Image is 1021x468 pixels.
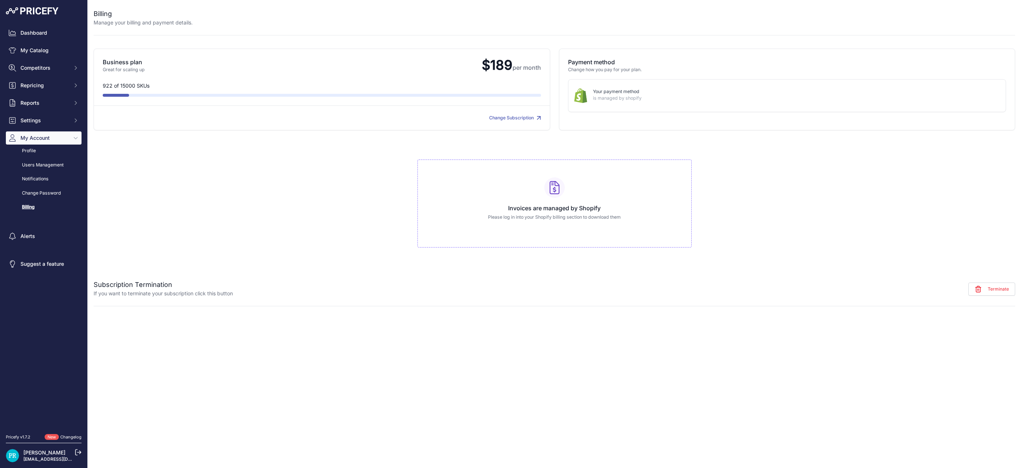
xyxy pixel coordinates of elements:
span: Settings [20,117,68,124]
span: $189 [476,57,541,73]
a: Changelog [60,434,82,440]
button: Repricing [6,79,82,92]
p: If you want to terminate your subscription click this button [94,290,233,297]
a: [PERSON_NAME] [23,449,65,456]
button: Competitors [6,61,82,74]
nav: Sidebar [6,26,82,425]
a: My Catalog [6,44,82,57]
button: Settings [6,114,82,127]
p: Please log in into your Shopify billing section to download them [424,214,685,221]
a: Dashboard [6,26,82,39]
a: Billing [6,201,82,214]
h2: Billing [94,9,193,19]
a: Suggest a feature [6,257,82,271]
span: New [45,434,59,440]
p: Change how you pay for your plan. [568,66,1006,73]
button: Reports [6,96,82,110]
p: Manage your billing and payment details. [94,19,193,26]
h2: Subscription Termination [94,280,233,290]
p: Your payment method [593,88,994,95]
a: [EMAIL_ADDRESS][DOMAIN_NAME] [23,456,100,462]
a: Notifications [6,173,82,185]
span: My Account [20,134,68,142]
a: Profile [6,145,82,157]
p: Payment method [568,58,1006,66]
p: 922 of 15000 SKUs [103,82,541,89]
p: Business plan [103,58,476,66]
p: is managed by shopify [593,95,994,102]
span: Repricing [20,82,68,89]
img: Pricefy Logo [6,7,58,15]
button: My Account [6,131,82,145]
div: Pricefy v1.7.2 [6,434,30,440]
p: Great for scaling up [103,66,476,73]
h3: Invoices are managed by Shopify [424,204,685,212]
a: Users Management [6,159,82,172]
span: Competitors [20,64,68,72]
a: Change Password [6,187,82,200]
button: Terminate [968,283,1015,296]
a: Change Subscription [489,115,541,120]
span: Terminate [988,286,1009,292]
span: per month [513,64,541,71]
a: Alerts [6,230,82,243]
span: Reports [20,99,68,107]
